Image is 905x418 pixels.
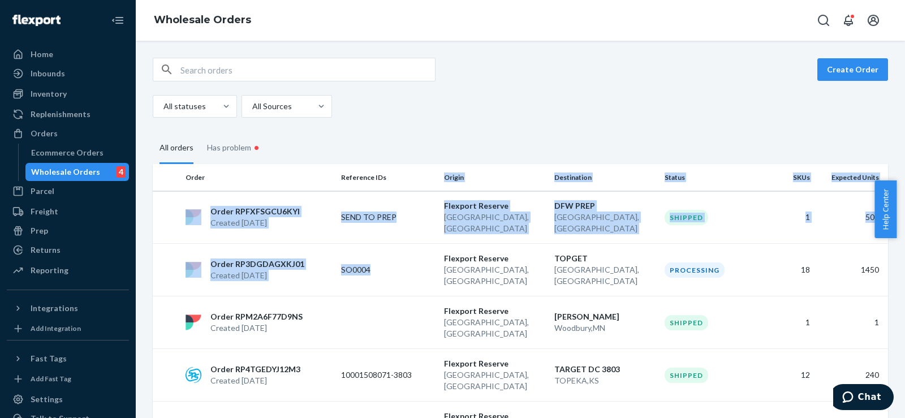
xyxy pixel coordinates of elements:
[117,166,126,178] div: 4
[815,296,888,349] td: 1
[31,374,71,383] div: Add Fast Tag
[180,58,435,81] input: Search orders
[554,311,656,322] p: [PERSON_NAME]
[550,164,660,191] th: Destination
[7,64,129,83] a: Inbounds
[763,296,815,349] td: 1
[554,322,656,334] p: Woodbury , MN
[763,191,815,244] td: 1
[7,390,129,408] a: Settings
[12,15,61,26] img: Flexport logo
[210,206,300,217] p: Order RPFXFSGCU6KYI
[815,244,888,296] td: 1450
[207,131,262,164] div: Has problem
[7,85,129,103] a: Inventory
[7,222,129,240] a: Prep
[815,164,888,191] th: Expected Units
[341,369,432,381] p: 10001508071-3803
[181,164,337,191] th: Order
[186,262,201,278] img: flexport logo
[815,191,888,244] td: 500
[31,88,67,100] div: Inventory
[444,200,545,212] p: Flexport Reserve
[7,322,129,335] a: Add Integration
[154,14,251,26] a: Wholesale Orders
[554,364,656,375] p: TARGET DC 3803
[210,258,304,270] p: Order RP3DGDAGXKJ01
[162,101,163,112] input: All statuses
[210,217,300,229] p: Created [DATE]
[444,212,545,234] p: [GEOGRAPHIC_DATA] , [GEOGRAPHIC_DATA]
[7,372,129,386] a: Add Fast Tag
[7,105,129,123] a: Replenishments
[665,262,725,278] div: Processing
[7,182,129,200] a: Parcel
[31,128,58,139] div: Orders
[554,253,656,264] p: TOPGET
[31,49,53,60] div: Home
[145,4,260,37] ol: breadcrumbs
[444,369,545,392] p: [GEOGRAPHIC_DATA] , [GEOGRAPHIC_DATA]
[7,350,129,368] button: Fast Tags
[160,133,193,164] div: All orders
[186,367,201,383] img: sps-commerce logo
[31,109,90,120] div: Replenishments
[554,200,656,212] p: DFW PREP
[341,264,432,275] p: SO0004
[7,241,129,259] a: Returns
[763,164,815,191] th: SKUs
[862,9,885,32] button: Open account menu
[210,375,300,386] p: Created [DATE]
[665,210,708,225] div: Shipped
[7,261,129,279] a: Reporting
[31,206,58,217] div: Freight
[444,317,545,339] p: [GEOGRAPHIC_DATA] , [GEOGRAPHIC_DATA]
[815,349,888,402] td: 240
[31,303,78,314] div: Integrations
[833,384,894,412] iframe: Opens a widget where you can chat to one of our agents
[665,368,708,383] div: Shipped
[7,45,129,63] a: Home
[660,164,763,191] th: Status
[210,322,303,334] p: Created [DATE]
[439,164,550,191] th: Origin
[665,315,708,330] div: Shipped
[7,299,129,317] button: Integrations
[554,375,656,386] p: TOPEKA , KS
[251,140,262,155] div: •
[837,9,860,32] button: Open notifications
[341,212,432,223] p: SEND TO PREP
[444,358,545,369] p: Flexport Reserve
[31,324,81,333] div: Add Integration
[874,180,897,238] button: Help Center
[444,305,545,317] p: Flexport Reserve
[251,101,252,112] input: All Sources
[444,253,545,264] p: Flexport Reserve
[31,166,100,178] div: Wholesale Orders
[7,202,129,221] a: Freight
[31,186,54,197] div: Parcel
[31,68,65,79] div: Inbounds
[337,164,439,191] th: Reference IDs
[186,314,201,330] img: flexport logo
[106,9,129,32] button: Close Navigation
[210,311,303,322] p: Order RPM2A6F77D9NS
[31,394,63,405] div: Settings
[31,225,48,236] div: Prep
[7,124,129,143] a: Orders
[25,163,130,181] a: Wholesale Orders4
[31,147,104,158] div: Ecommerce Orders
[31,353,67,364] div: Fast Tags
[812,9,835,32] button: Open Search Box
[763,349,815,402] td: 12
[31,265,68,276] div: Reporting
[444,264,545,287] p: [GEOGRAPHIC_DATA] , [GEOGRAPHIC_DATA]
[210,270,304,281] p: Created [DATE]
[554,212,656,234] p: [GEOGRAPHIC_DATA] , [GEOGRAPHIC_DATA]
[763,244,815,296] td: 18
[25,144,130,162] a: Ecommerce Orders
[210,364,300,375] p: Order RP4TGEDYJ12M3
[817,58,888,81] button: Create Order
